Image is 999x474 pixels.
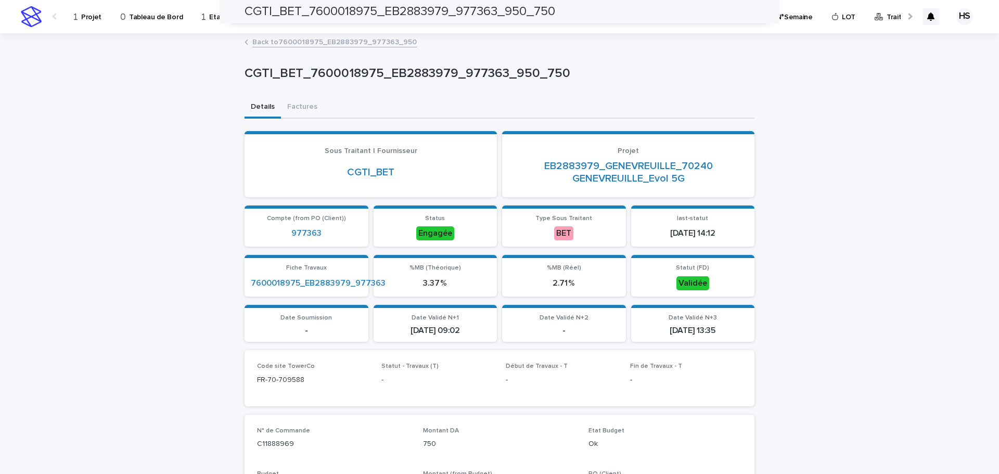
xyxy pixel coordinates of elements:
[630,363,682,369] span: Fin de Travaux - T
[381,375,493,386] p: -
[21,6,42,27] img: stacker-logo-s-only.png
[252,35,417,47] a: Back to7600018975_EB2883979_977363_950
[554,226,573,240] div: BET
[423,439,577,450] p: 750
[251,326,362,336] p: -
[637,228,749,238] p: [DATE] 14:12
[257,439,411,450] p: C11888969
[956,8,973,25] div: HS
[245,97,281,119] button: Details
[291,228,322,238] a: 977363
[547,265,581,271] span: %MB (Réel)
[423,428,459,434] span: Montant DA
[588,439,742,450] p: Ok
[325,147,417,155] span: Sous Traitant | Fournisseur
[412,315,459,321] span: Date Validé N+1
[380,326,491,336] p: [DATE] 09:02
[676,276,709,290] div: Validée
[506,363,568,369] span: Début de Travaux - T
[630,375,742,386] p: -
[280,315,332,321] span: Date Soumission
[257,428,310,434] span: N° de Commande
[677,215,708,222] span: last-statut
[618,147,639,155] span: Projet
[381,363,439,369] span: Statut - Travaux (T)
[286,265,327,271] span: Fiche Travaux
[257,363,315,369] span: Code site TowerCo
[588,428,624,434] span: Etat Budget
[425,215,445,222] span: Status
[416,226,454,240] div: Engagée
[257,375,369,386] p: FR-70-709588
[508,326,620,336] p: -
[676,265,709,271] span: Statut (FD)
[251,278,386,288] a: 7600018975_EB2883979_977363
[281,97,324,119] button: Factures
[535,215,592,222] span: Type Sous Traitant
[506,375,618,386] p: -
[669,315,717,321] span: Date Validé N+3
[245,66,750,81] p: CGTI_BET_7600018975_EB2883979_977363_950_750
[508,278,620,288] p: 2.71 %
[347,166,394,178] a: CGTI_BET
[409,265,461,271] span: %MB (Théorique)
[267,215,346,222] span: Compte (from PO (Client))
[380,278,491,288] p: 3.37 %
[540,315,588,321] span: Date Validé N+2
[637,326,749,336] p: [DATE] 13:35
[515,160,742,185] a: EB2883979_GENEVREUILLE_70240 GENEVREUILLE_Evol 5G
